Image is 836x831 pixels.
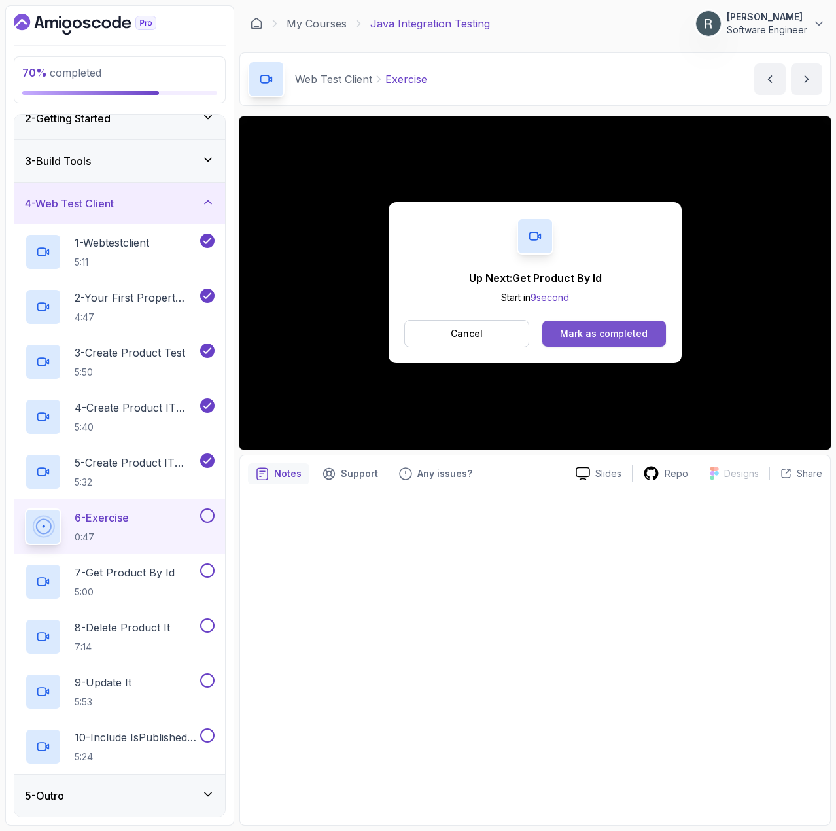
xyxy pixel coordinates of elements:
[469,270,602,286] p: Up Next: Get Product By Id
[665,467,688,480] p: Repo
[25,111,111,126] h3: 2 - Getting Started
[315,463,386,484] button: Support button
[25,234,215,270] button: 1-Webtestclient5:11
[696,11,721,36] img: user profile image
[274,467,302,480] p: Notes
[25,508,215,545] button: 6-Exercise0:47
[25,344,215,380] button: 3-Create Product Test5:50
[370,16,490,31] p: Java Integration Testing
[25,673,215,710] button: 9-Update It5:53
[75,751,198,764] p: 5:24
[14,14,186,35] a: Dashboard
[25,618,215,655] button: 8-Delete Product It7:14
[797,467,822,480] p: Share
[404,320,529,347] button: Cancel
[75,675,131,690] p: 9 - Update It
[341,467,378,480] p: Support
[250,17,263,30] a: Dashboard
[565,467,632,480] a: Slides
[791,63,822,95] button: next content
[14,97,225,139] button: 2-Getting Started
[239,116,831,450] iframe: 6 - Exercise
[287,16,347,31] a: My Courses
[75,345,185,361] p: 3 - Create Product Test
[75,641,170,654] p: 7:14
[22,66,47,79] span: 70 %
[75,455,198,470] p: 5 - Create Product IT (Part 2)
[14,140,225,182] button: 3-Build Tools
[75,586,175,599] p: 5:00
[248,463,309,484] button: notes button
[75,696,131,709] p: 5:53
[25,289,215,325] button: 2-Your First Propert Integration Test4:47
[417,467,472,480] p: Any issues?
[724,467,759,480] p: Designs
[542,321,666,347] button: Mark as completed
[14,183,225,224] button: 4-Web Test Client
[633,465,699,482] a: Repo
[295,71,372,87] p: Web Test Client
[75,421,198,434] p: 5:40
[385,71,427,87] p: Exercise
[75,476,198,489] p: 5:32
[469,291,602,304] p: Start in
[769,467,822,480] button: Share
[754,63,786,95] button: previous content
[75,531,129,544] p: 0:47
[75,366,185,379] p: 5:50
[25,728,215,765] button: 10-Include isPublished In DTO5:24
[75,235,149,251] p: 1 - Webtestclient
[695,10,826,37] button: user profile image[PERSON_NAME]Software Engineer
[25,788,64,804] h3: 5 - Outro
[75,290,198,306] p: 2 - Your First Propert Integration Test
[595,467,621,480] p: Slides
[25,196,114,211] h3: 4 - Web Test Client
[75,730,198,745] p: 10 - Include isPublished In DTO
[75,400,198,415] p: 4 - Create Product IT (Part 1)
[75,256,149,269] p: 5:11
[727,24,807,37] p: Software Engineer
[25,398,215,435] button: 4-Create Product IT (Part 1)5:40
[25,453,215,490] button: 5-Create Product IT (Part 2)5:32
[25,563,215,600] button: 7-Get Product By Id5:00
[560,327,648,340] div: Mark as completed
[25,153,91,169] h3: 3 - Build Tools
[75,565,175,580] p: 7 - Get Product By Id
[451,327,483,340] p: Cancel
[14,775,225,817] button: 5-Outro
[531,292,569,303] span: 9 second
[391,463,480,484] button: Feedback button
[75,510,129,525] p: 6 - Exercise
[75,620,170,635] p: 8 - Delete Product It
[75,311,198,324] p: 4:47
[727,10,807,24] p: [PERSON_NAME]
[22,66,101,79] span: completed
